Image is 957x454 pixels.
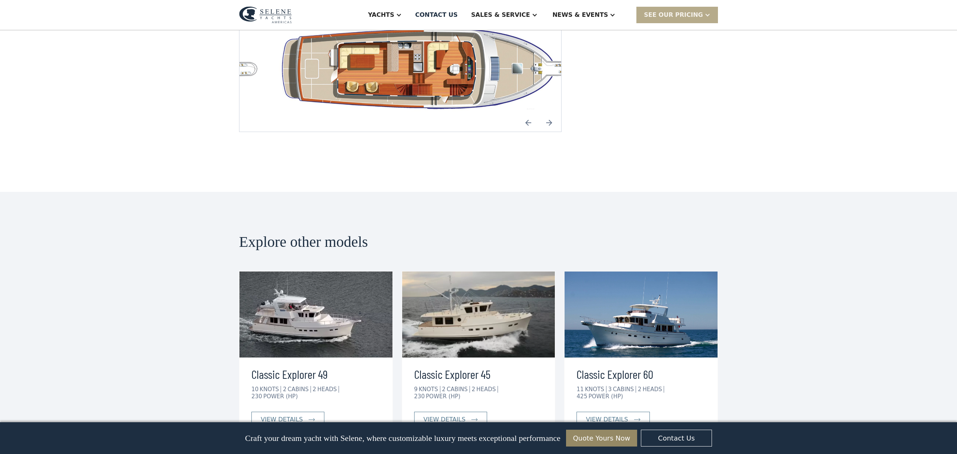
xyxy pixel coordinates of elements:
img: icon [309,418,315,421]
div: POWER (HP) [426,393,460,400]
span: Tick the box below to receive occasional updates, exclusive offers, and VIP access via text message. [1,255,119,275]
a: Quote Yours Now [566,430,637,447]
div: view details [261,415,303,424]
div: 10 [251,386,259,393]
div: view details [586,415,628,424]
img: logo [239,6,292,24]
input: I want to subscribe to your Newsletter.Unsubscribe any time by clicking the link at the bottom of... [2,326,6,331]
div: 425 [577,393,587,400]
div: CABINS [447,386,470,393]
div: 2 [313,386,317,393]
input: Yes, I'd like to receive SMS updates.Reply STOP to unsubscribe at any time. [2,303,6,308]
div: KNOTS [585,386,606,393]
div: SEE Our Pricing [636,7,718,23]
div: 2 [283,386,287,393]
div: Sales & Service [471,10,530,19]
div: 11 [577,386,584,393]
div: POWER (HP) [263,393,298,400]
div: Yachts [368,10,394,19]
h3: Classic Explorer 60 [577,365,706,383]
div: HEADS [642,386,664,393]
a: view details [251,412,324,427]
img: icon [634,418,640,421]
strong: Yes, I'd like to receive SMS updates. [8,303,89,309]
span: We respect your time - only the good stuff, never spam. [1,280,116,293]
div: KNOTS [419,386,440,393]
a: view details [577,412,649,427]
div: 9 [414,386,418,393]
div: Contact US [415,10,458,19]
div: 2 [442,386,446,393]
div: 2 / 7 [275,23,585,113]
div: CABINS [288,386,311,393]
img: icon [540,114,558,132]
div: News & EVENTS [553,10,608,19]
div: HEADS [476,386,498,393]
div: view details [424,415,465,424]
div: SEE Our Pricing [644,10,703,19]
div: HEADS [317,386,339,393]
div: CABINS [613,386,636,393]
div: 2 [472,386,476,393]
img: icon [471,418,478,421]
div: 2 [638,386,642,393]
div: 230 [251,393,262,400]
span: Unsubscribe any time by clicking the link at the bottom of any message [2,326,120,346]
a: Next slide [540,114,558,132]
strong: I want to subscribe to your Newsletter. [8,326,94,332]
a: Contact Us [641,430,712,447]
div: KNOTS [260,386,281,393]
a: open lightbox [275,23,585,113]
img: icon [519,114,537,132]
div: 230 [414,393,425,400]
span: Reply STOP to unsubscribe at any time. [2,303,115,316]
a: view details [414,412,487,427]
div: POWER (HP) [588,393,623,400]
a: Previous slide [519,114,537,132]
h2: Explore other models [239,234,718,250]
h3: Classic Explorer 45 [414,365,543,383]
div: 3 [608,386,612,393]
h3: Classic Explorer 49 [251,365,380,383]
p: Craft your dream yacht with Selene, where customizable luxury meets exceptional performance [245,433,560,443]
